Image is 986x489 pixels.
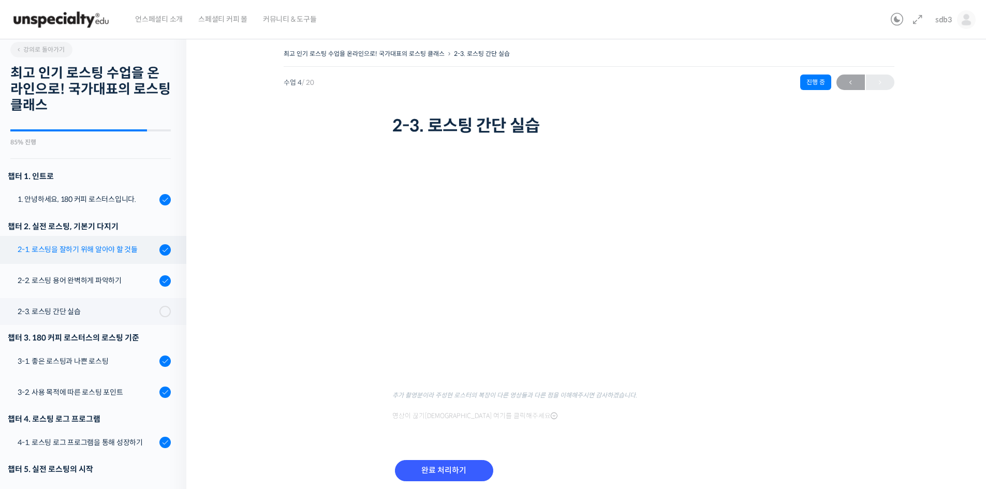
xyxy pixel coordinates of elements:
[134,328,199,354] a: 설정
[18,244,156,255] div: 2-1. 로스팅을 잘하기 위해 알아야 할 것들
[18,306,156,317] div: 2-3. 로스팅 간단 실습
[18,387,156,398] div: 3-2. 사용 목적에 따른 로스팅 포인트
[8,169,171,183] h3: 챕터 1. 인트로
[302,78,314,87] span: / 20
[10,42,72,57] a: 강의로 돌아가기
[392,116,786,136] h1: 2-3. 로스팅 간단 실습
[10,139,171,145] div: 85% 진행
[68,328,134,354] a: 대화
[392,412,557,420] span: 영상이 끊기[DEMOGRAPHIC_DATA] 여기를 클릭해주세요
[18,355,156,367] div: 3-1. 좋은 로스팅과 나쁜 로스팅
[95,344,107,352] span: 대화
[16,46,65,53] span: 강의로 돌아가기
[18,194,156,205] div: 1. 안녕하세요, 180 커피 로스터스입니다.
[935,15,952,24] span: sdb3
[454,50,510,57] a: 2-3. 로스팅 간단 실습
[10,65,171,114] h2: 최고 인기 로스팅 수업을 온라인으로! 국가대표의 로스팅 클래스
[8,412,171,426] div: 챕터 4. 로스팅 로그 프로그램
[8,331,171,345] div: 챕터 3. 180 커피 로스터스의 로스팅 기준
[18,275,156,286] div: 2-2. 로스팅 용어 완벽하게 파악하기
[284,79,314,86] span: 수업 4
[8,462,171,476] div: 챕터 5. 실전 로스팅의 시작
[800,75,831,90] div: 진행 중
[836,76,865,90] span: ←
[3,328,68,354] a: 홈
[284,50,445,57] a: 최고 인기 로스팅 수업을 온라인으로! 국가대표의 로스팅 클래스
[392,391,637,399] sub: 추가 촬영분이라 주성현 로스터의 복장이 다른 영상들과 다른 점을 이해해주시면 감사하겠습니다.
[160,344,172,352] span: 설정
[33,344,39,352] span: 홈
[836,75,865,90] a: ←이전
[18,437,156,448] div: 4-1. 로스팅 로그 프로그램을 통해 성장하기
[8,219,171,233] div: 챕터 2. 실전 로스팅, 기본기 다지기
[395,460,493,481] input: 완료 처리하기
